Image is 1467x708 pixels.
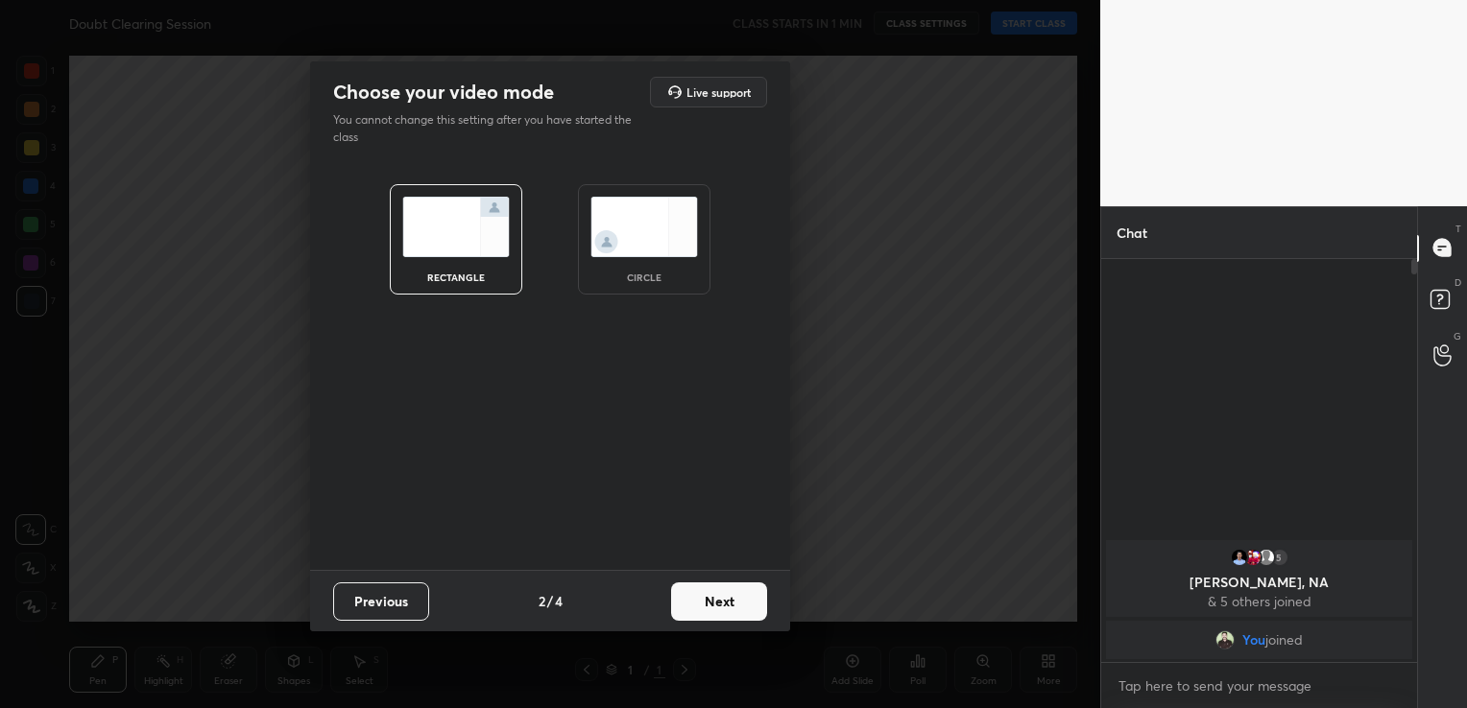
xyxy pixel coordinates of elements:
div: circle [606,272,683,282]
h2: Choose your video mode [333,80,554,105]
span: You [1242,632,1265,648]
p: T [1455,222,1461,236]
h4: 4 [555,591,563,611]
button: Previous [333,582,429,621]
p: Chat [1101,207,1163,258]
div: grid [1101,536,1417,663]
h4: / [547,591,553,611]
div: rectangle [418,272,494,282]
p: & 5 others joined [1118,594,1401,609]
span: joined [1265,632,1303,648]
p: You cannot change this setting after you have started the class [333,111,644,146]
button: Next [671,582,767,621]
p: G [1454,329,1461,343]
img: normalScreenIcon.ae25ed63.svg [402,197,510,257]
img: default.png [1257,548,1276,567]
div: 5 [1270,548,1289,567]
img: bb1e332887524d04986e85b64645dbd7.jpg [1230,548,1249,567]
img: b92cd658c72440c09e28ad491b233703.52377217_3 [1243,548,1263,567]
p: D [1455,275,1461,290]
img: circleScreenIcon.acc0effb.svg [590,197,698,257]
p: [PERSON_NAME], NA [1118,575,1401,590]
h4: 2 [539,591,545,611]
img: 92155e9b22ef4df58f3aabcf37ccfb9e.jpg [1215,630,1235,649]
h5: Live support [686,86,751,98]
